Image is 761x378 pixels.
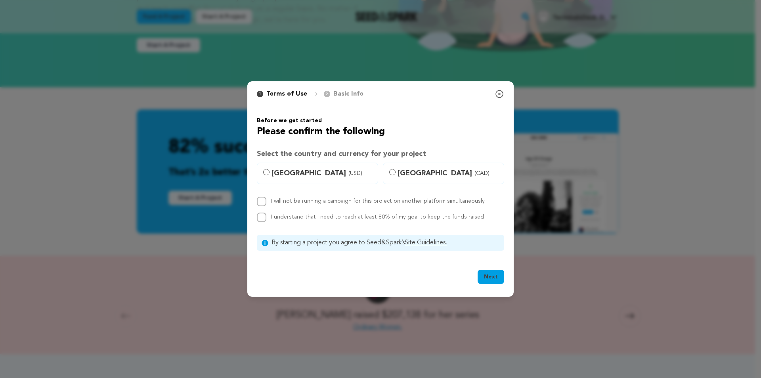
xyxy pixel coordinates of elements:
[257,125,504,139] h2: Please confirm the following
[333,89,363,99] p: Basic Info
[257,148,504,159] h3: Select the country and currency for your project
[474,169,489,177] span: (CAD)
[398,168,499,179] span: [GEOGRAPHIC_DATA]
[405,240,447,246] a: Site Guidelines.
[272,238,499,248] span: By starting a project you agree to Seed&Spark’s
[272,168,373,179] span: [GEOGRAPHIC_DATA]
[324,91,330,97] span: 2
[266,89,307,99] p: Terms of Use
[348,169,362,177] span: (USD)
[257,91,263,97] span: 1
[271,198,485,204] label: I will not be running a campaign for this project on another platform simultaneously
[478,270,504,284] button: Next
[257,117,504,125] h6: Before we get started
[271,214,484,220] label: I understand that I need to reach at least 80% of my goal to keep the funds raised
